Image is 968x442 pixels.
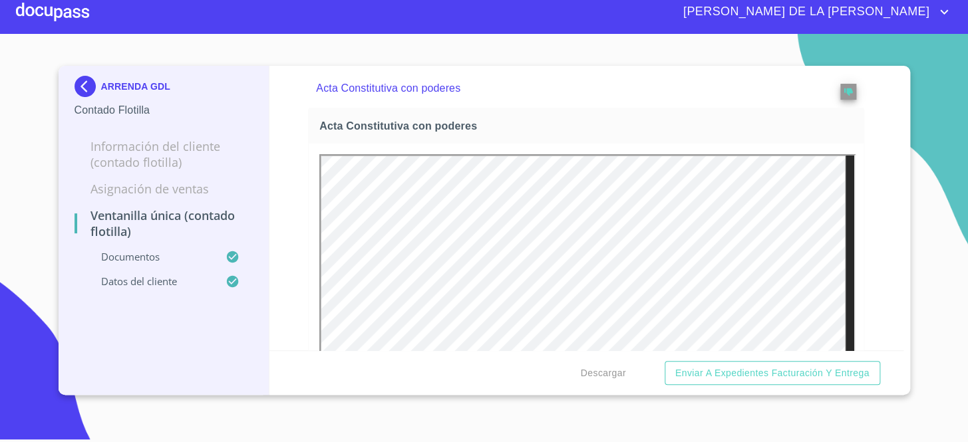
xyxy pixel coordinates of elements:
p: Datos del cliente [75,275,226,288]
button: Descargar [575,361,631,386]
p: Asignación de Ventas [75,181,253,197]
button: reject [840,84,856,100]
button: account of current user [673,1,952,23]
p: Ventanilla Única (Contado Flotilla) [75,207,253,239]
p: ARRENDA GDL [101,81,170,92]
button: Enviar a Expedientes Facturación y Entrega [665,361,880,386]
p: Información del Cliente (Contado Flotilla) [75,138,253,170]
p: Contado Flotilla [75,102,253,118]
img: Docupass spot blue [75,76,101,97]
span: [PERSON_NAME] DE LA [PERSON_NAME] [673,1,936,23]
div: ARRENDA GDL [75,76,253,102]
span: Enviar a Expedientes Facturación y Entrega [675,365,870,382]
p: Documentos [75,250,226,263]
span: Descargar [581,365,626,382]
span: Acta Constitutiva con poderes [319,119,858,133]
p: Acta Constitutiva con poderes [316,80,802,96]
